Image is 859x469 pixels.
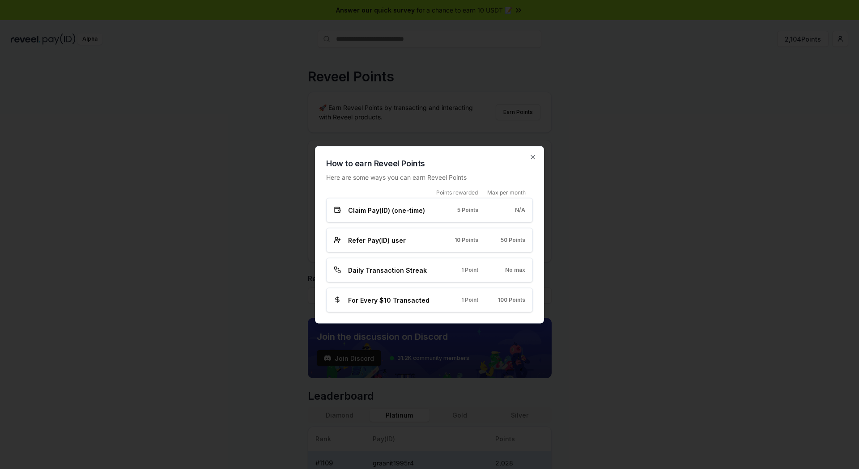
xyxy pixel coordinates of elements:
span: 100 Points [498,296,525,304]
span: No max [505,266,525,274]
span: 10 Points [455,237,478,244]
span: Max per month [487,189,526,196]
h2: How to earn Reveel Points [326,157,533,169]
span: N/A [515,207,525,214]
span: 1 Point [461,296,478,304]
span: For Every $10 Transacted [348,295,429,304]
span: 50 Points [501,237,525,244]
span: Points rewarded [436,189,478,196]
span: Refer Pay(ID) user [348,235,406,245]
span: Claim Pay(ID) (one-time) [348,205,425,215]
span: 1 Point [461,266,478,274]
span: 5 Points [457,207,478,214]
p: Here are some ways you can earn Reveel Points [326,172,533,182]
span: Daily Transaction Streak [348,265,427,275]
